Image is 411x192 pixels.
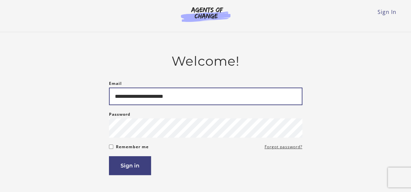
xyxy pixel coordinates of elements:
[378,8,396,16] a: Sign In
[174,7,237,22] img: Agents of Change Logo
[109,53,302,69] h2: Welcome!
[109,80,122,88] label: Email
[109,110,130,118] label: Password
[265,143,302,151] a: Forgot password?
[109,156,151,175] button: Sign in
[116,143,149,151] label: Remember me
